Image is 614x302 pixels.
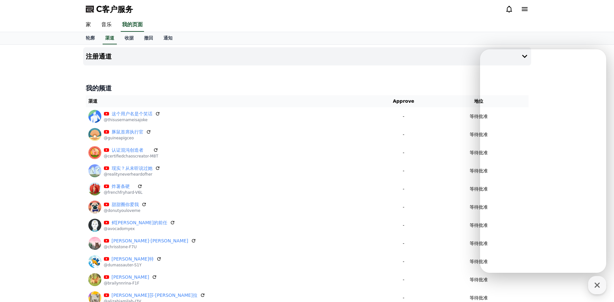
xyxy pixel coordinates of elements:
[104,262,162,268] p: @dumassauter-S1Y
[104,117,160,122] p: @thisusernameisajoke
[470,204,488,211] p: 等待批准
[104,172,160,177] p: @realityneverheardofher
[86,53,112,60] h4: 注册通道
[112,129,143,135] a: 豚鼠首席执行官
[470,113,488,120] p: 等待批准
[474,99,483,104] font: 地位
[112,292,197,299] a: [PERSON_NAME]莎·[PERSON_NAME]拉
[104,190,143,195] p: @frenchfryhard-V6L
[88,182,101,195] img: 炸薯条硬
[83,47,531,65] button: 注册通道
[88,99,97,104] font: 渠道
[86,35,95,41] font: 轮廓
[380,222,427,229] p: -
[104,281,157,286] p: @brailynnrina-F1F
[393,99,414,104] font: Approve
[380,240,427,247] p: -
[380,276,427,283] p: -
[88,219,101,232] img: 鳄梨我的前任
[96,18,117,32] a: 音乐
[380,168,427,174] p: -
[112,256,154,262] a: [PERSON_NAME]特
[163,35,173,41] font: 通知
[88,146,101,159] img: 认证混沌创造者
[480,49,606,273] iframe: Channel chat
[104,244,196,250] p: @chrisstone-F7U
[380,204,427,211] p: -
[86,4,133,14] a: C客户服务
[470,258,488,265] p: 等待批准
[88,273,101,286] img: 布雷琳·丽娜
[112,183,135,190] a: 炸薯条硬
[88,164,101,177] img: 现实？从未听说过她
[139,32,158,44] a: 撤回
[380,258,427,265] p: -
[88,255,101,268] img: 大仲马·索特
[112,110,152,117] a: 这个用户名是个笑话
[380,149,427,156] p: -
[470,168,488,174] p: 等待批准
[105,35,114,41] font: 渠道
[112,238,188,244] a: [PERSON_NAME]·[PERSON_NAME]
[158,32,178,44] a: 通知
[103,32,117,44] a: 渠道
[112,165,152,172] a: 现实？从未听说过她
[121,18,144,32] a: 我的页面
[104,154,159,159] p: @certifiedchaoscreator-M8T
[81,18,96,32] a: 家
[380,131,427,138] p: -
[144,35,153,41] font: 撤回
[112,147,151,154] a: 认证混沌创造者
[380,295,427,301] p: -
[104,226,175,231] p: @avocadomyex
[86,84,529,93] h4: 我的频道
[104,208,147,213] p: @donutyouloveme
[88,110,101,123] img: 这个用户名是个笑话
[88,201,101,214] img: 甜甜圈你爱我
[81,32,100,44] a: 轮廓
[470,222,488,229] p: 等待批准
[470,131,488,138] p: 等待批准
[470,295,488,301] p: 等待批准
[470,149,488,156] p: 等待批准
[470,186,488,192] p: 等待批准
[112,201,139,208] a: 甜甜圈你爱我
[470,240,488,247] p: 等待批准
[119,32,139,44] a: 收据
[88,237,101,250] img: 克里斯·斯通
[112,219,167,226] a: 鳄[PERSON_NAME]的前任
[380,113,427,120] p: -
[112,274,149,281] a: [PERSON_NAME]
[88,128,101,141] img: 豚鼠首席执行官
[125,35,134,41] font: 收据
[470,276,488,283] p: 等待批准
[104,135,151,141] p: @guineapigceo
[96,4,133,14] span: C客户服务
[380,186,427,192] p: -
